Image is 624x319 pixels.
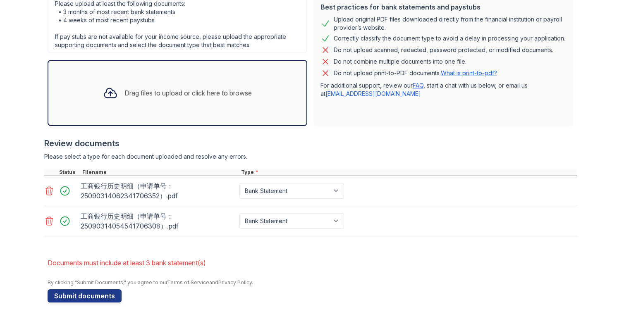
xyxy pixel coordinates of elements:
div: Do not upload scanned, redacted, password protected, or modified documents. [334,45,553,55]
div: By clicking "Submit Documents," you agree to our and [48,279,577,286]
div: 工商银行历史明细（申请单号：25090314054541706308）.pdf [81,209,236,233]
div: Please select a type for each document uploaded and resolve any errors. [44,152,577,161]
a: [EMAIL_ADDRESS][DOMAIN_NAME] [325,90,421,97]
p: Do not upload print-to-PDF documents. [334,69,497,77]
div: Review documents [44,138,577,149]
div: Best practices for bank statements and paystubs [320,2,567,12]
div: Correctly classify the document type to avoid a delay in processing your application. [334,33,565,43]
div: Drag files to upload or click here to browse [124,88,252,98]
button: Submit documents [48,289,122,302]
a: Terms of Service [167,279,209,286]
div: 工商银行历史明细（申请单号：25090314062341706352）.pdf [81,179,236,202]
div: Status [57,169,81,176]
a: What is print-to-pdf? [441,69,497,76]
div: Type [239,169,577,176]
div: Filename [81,169,239,176]
li: Documents must include at least 3 bank statement(s) [48,255,577,271]
div: Upload original PDF files downloaded directly from the financial institution or payroll provider’... [334,15,567,32]
a: FAQ [413,82,423,89]
div: Do not combine multiple documents into one file. [334,57,466,67]
p: For additional support, review our , start a chat with us below, or email us at [320,81,567,98]
a: Privacy Policy. [218,279,253,286]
